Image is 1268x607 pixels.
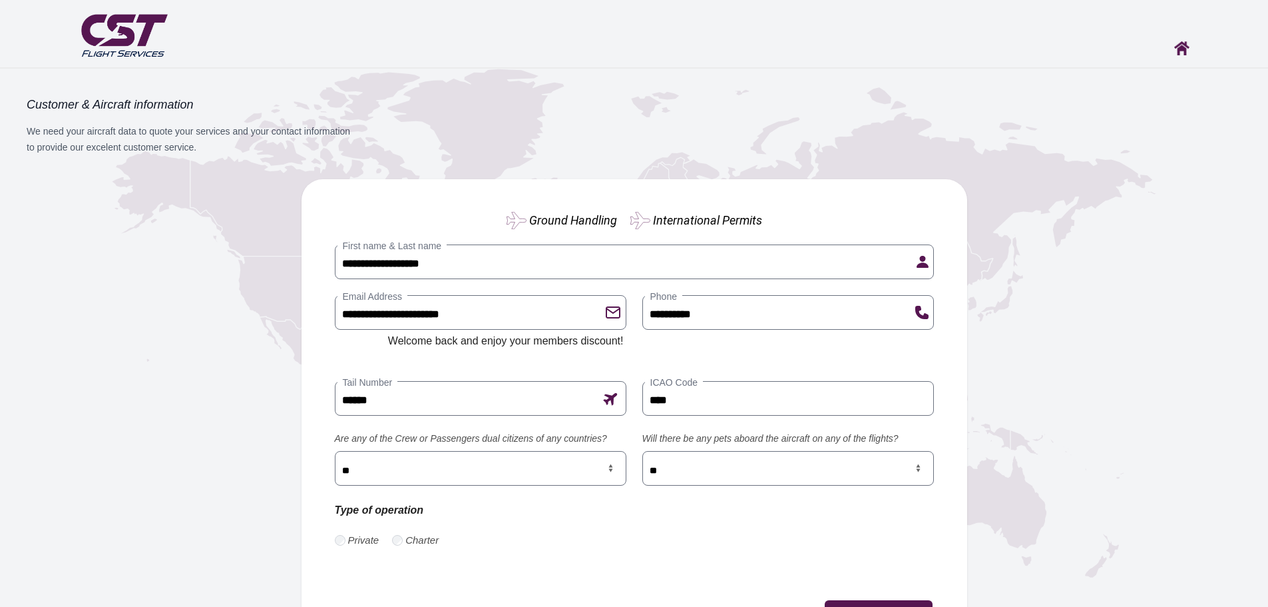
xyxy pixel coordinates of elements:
label: First name & Last name [337,239,447,253]
p: Welcome back and enjoy your members discount! [388,332,624,350]
label: Are any of the Crew or Passengers dual citizens of any countries? [335,432,626,446]
label: International Permits [653,211,762,229]
label: ICAO Code [645,376,704,389]
label: Charter [405,533,439,548]
label: Private [348,533,379,548]
label: Ground Handling [529,211,617,229]
label: Email Address [337,290,407,303]
img: CST Flight Services logo [78,9,170,61]
label: Phone [645,290,682,303]
img: Home [1174,41,1189,55]
p: Type of operation [335,502,626,519]
label: Tail Number [337,376,398,389]
label: Will there be any pets aboard the aircraft on any of the flights? [642,432,934,446]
